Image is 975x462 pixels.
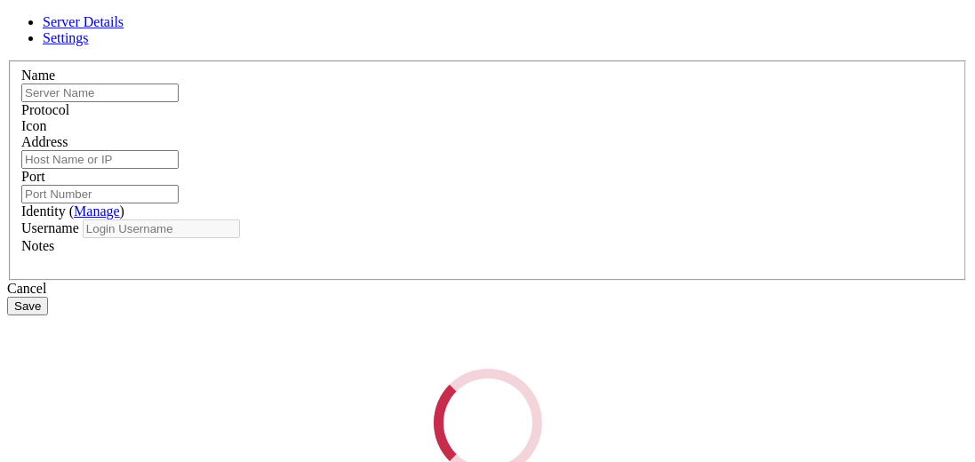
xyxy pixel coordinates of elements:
input: Server Name [21,84,179,102]
input: Port Number [21,185,179,203]
a: Manage [74,203,120,219]
a: Settings [43,30,89,45]
label: Name [21,68,55,83]
label: Address [21,134,68,149]
label: Identity [21,203,124,219]
label: Port [21,169,45,184]
input: Login Username [83,219,240,238]
div: Cancel [7,281,968,297]
label: Username [21,220,79,235]
input: Host Name or IP [21,150,179,169]
button: Save [7,297,48,315]
a: Server Details [43,14,124,29]
span: ( ) [69,203,124,219]
label: Icon [21,118,46,133]
label: Protocol [21,102,69,117]
label: Notes [21,238,54,253]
